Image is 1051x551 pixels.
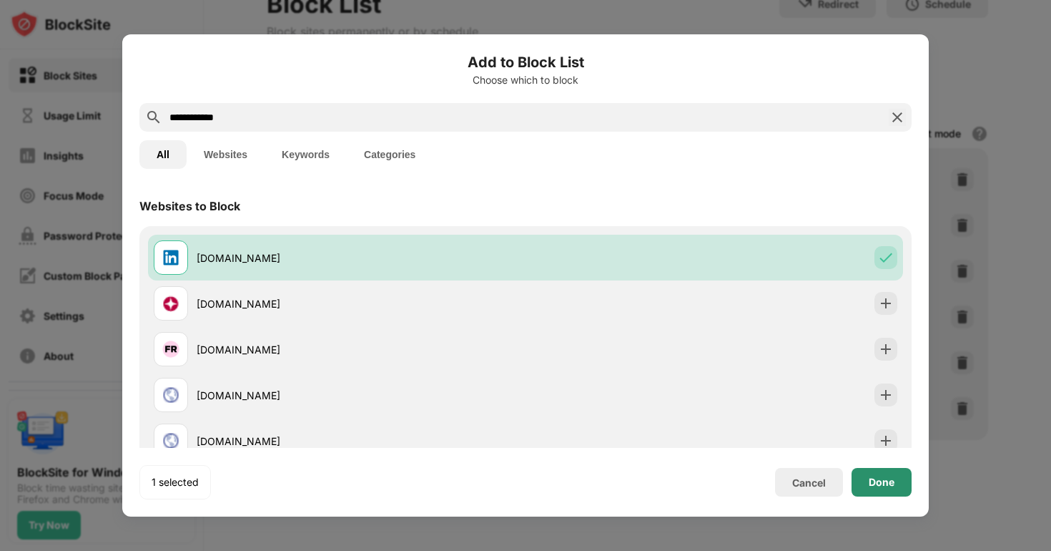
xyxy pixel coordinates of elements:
div: [DOMAIN_NAME] [197,388,525,403]
div: [DOMAIN_NAME] [197,342,525,357]
div: [DOMAIN_NAME] [197,434,525,449]
h6: Add to Block List [139,52,912,73]
img: search.svg [145,109,162,126]
div: Websites to Block [139,199,240,213]
img: favicons [162,432,179,449]
img: favicons [162,295,179,312]
button: All [139,140,187,169]
div: [DOMAIN_NAME] [197,296,525,311]
div: Done [869,477,894,488]
div: Cancel [792,477,826,489]
img: favicons [162,249,179,266]
img: search-close [889,109,906,126]
div: 1 selected [152,475,199,489]
button: Keywords [265,140,347,169]
div: [DOMAIN_NAME] [197,250,525,265]
img: favicons [162,386,179,404]
img: favicons [162,341,179,358]
div: Choose which to block [139,74,912,86]
button: Websites [187,140,265,169]
button: Categories [347,140,433,169]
